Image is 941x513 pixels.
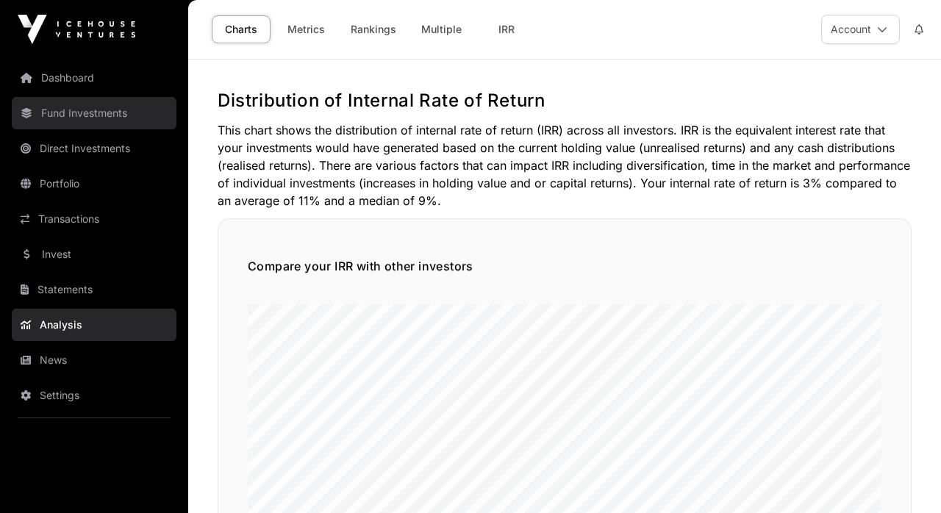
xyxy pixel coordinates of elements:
a: Statements [12,273,176,306]
p: This chart shows the distribution of internal rate of return (IRR) across all investors. IRR is t... [218,121,912,209]
a: Fund Investments [12,97,176,129]
iframe: Chat Widget [867,442,941,513]
a: Analysis [12,309,176,341]
a: IRR [477,15,536,43]
a: Dashboard [12,62,176,94]
img: Icehouse Ventures Logo [18,15,135,44]
a: Portfolio [12,168,176,200]
h5: Compare your IRR with other investors [248,257,881,275]
a: News [12,344,176,376]
a: Settings [12,379,176,412]
h2: Distribution of Internal Rate of Return [218,89,912,112]
a: Transactions [12,203,176,235]
button: Account [821,15,900,44]
a: Multiple [412,15,471,43]
a: Direct Investments [12,132,176,165]
a: Metrics [276,15,335,43]
a: Rankings [341,15,406,43]
a: Charts [212,15,271,43]
a: Invest [12,238,176,270]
